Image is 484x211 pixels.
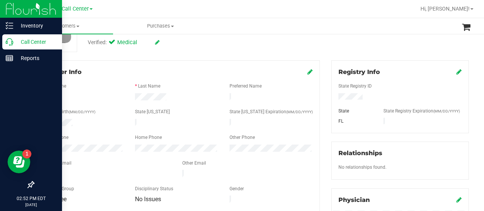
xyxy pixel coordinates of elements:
span: No Issues [135,196,161,203]
label: Date of Birth [43,108,95,115]
span: Registry Info [338,68,380,75]
iframe: Resource center [8,151,30,173]
label: Home Phone [135,134,162,141]
span: Customers [18,23,113,29]
span: Physician [338,196,370,203]
label: Other Phone [230,134,255,141]
span: Hi, [PERSON_NAME]! [420,6,470,12]
span: Relationships [338,149,382,157]
label: Other Email [182,160,206,166]
inline-svg: Reports [6,54,13,62]
iframe: Resource center unread badge [22,149,31,159]
div: FL [333,118,378,125]
p: Reports [13,54,59,63]
label: State [US_STATE] [135,108,170,115]
inline-svg: Inventory [6,22,13,29]
p: 02:52 PM EDT [3,195,59,202]
span: Medical [117,39,147,47]
inline-svg: Call Center [6,38,13,46]
span: (MM/DD/YYYY) [433,109,460,113]
label: Gender [230,185,244,192]
span: (MM/DD/YYYY) [69,110,95,114]
p: [DATE] [3,202,59,208]
span: Call Center [62,6,89,12]
label: State [US_STATE] Expiration [230,108,313,115]
a: Purchases [113,18,208,34]
a: Customers [18,18,113,34]
span: Purchases [113,23,208,29]
span: (MM/DD/YYYY) [286,110,313,114]
p: Inventory [13,21,59,30]
p: Call Center [13,37,59,46]
label: Preferred Name [230,83,262,89]
div: Verified: [88,39,160,47]
div: State [333,108,378,114]
label: State Registry ID [338,83,372,89]
label: Last Name [138,83,160,89]
label: State Registry Expiration [383,108,460,114]
label: Disciplinary Status [135,185,173,192]
label: No relationships found. [338,164,386,171]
